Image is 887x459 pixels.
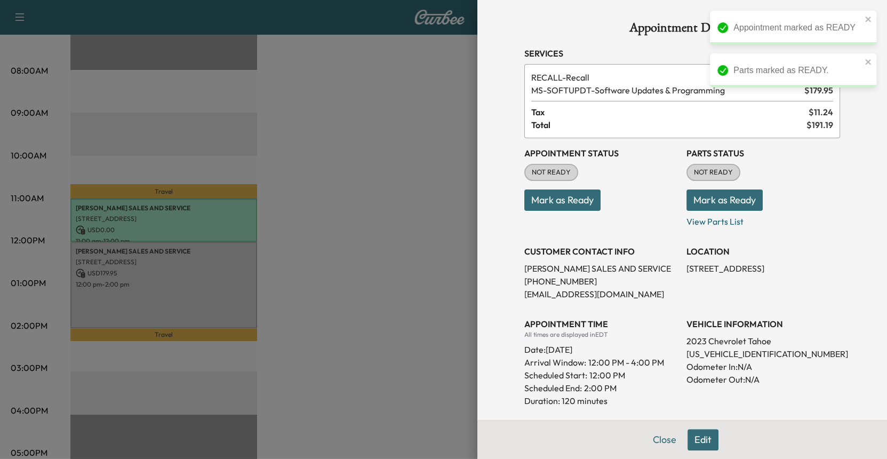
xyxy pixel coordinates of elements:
[524,47,840,60] h3: Services
[531,106,809,118] span: Tax
[688,429,718,450] button: Edit
[588,356,664,369] span: 12:00 PM - 4:00 PM
[524,189,601,211] button: Mark as Ready
[524,330,678,339] div: All times are displayed in EDT
[809,106,833,118] span: $ 11.24
[524,147,678,160] h3: Appointment Status
[686,318,840,330] h3: VEHICLE INFORMATION
[524,394,678,407] p: Duration: 120 minutes
[686,335,840,347] p: 2023 Chevrolet Tahoe
[531,118,806,131] span: Total
[686,360,840,373] p: Odometer In: N/A
[589,369,625,382] p: 12:00 PM
[524,369,587,382] p: Scheduled Start:
[686,373,840,386] p: Odometer Out: N/A
[524,382,582,394] p: Scheduled End:
[686,262,840,275] p: [STREET_ADDRESS]
[865,15,872,23] button: close
[646,429,683,450] button: Close
[531,84,800,97] span: Software Updates & Programming
[531,71,803,84] span: Recall
[584,382,617,394] p: 2:00 PM
[524,288,678,300] p: [EMAIL_ADDRESS][DOMAIN_NAME]
[524,262,678,275] p: [PERSON_NAME] SALES AND SERVICE
[524,339,678,356] div: Date: [DATE]
[524,318,678,330] h3: APPOINTMENT TIME
[524,356,678,369] p: Arrival Window:
[524,21,840,38] h1: Appointment Details
[524,275,678,288] p: [PHONE_NUMBER]
[686,347,840,360] p: [US_VEHICLE_IDENTIFICATION_NUMBER]
[524,245,678,258] h3: CUSTOMER CONTACT INFO
[865,58,872,66] button: close
[525,167,577,178] span: NOT READY
[733,64,861,77] div: Parts marked as READY.
[686,147,840,160] h3: Parts Status
[686,211,840,228] p: View Parts List
[733,21,861,34] div: Appointment marked as READY
[686,189,763,211] button: Mark as Ready
[806,118,833,131] span: $ 191.19
[688,167,739,178] span: NOT READY
[686,245,840,258] h3: LOCATION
